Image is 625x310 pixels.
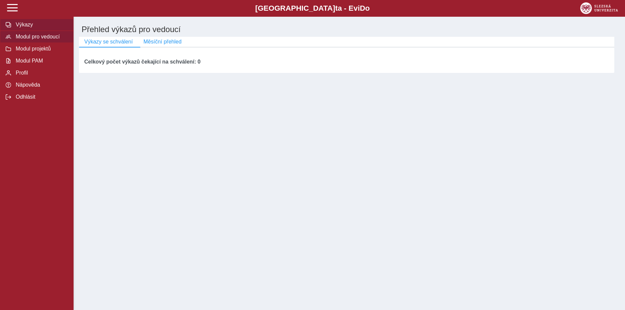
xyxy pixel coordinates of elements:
[84,59,201,65] b: Celkový počet výkazů čekající na schválení: 0
[335,4,337,12] span: t
[14,94,68,100] span: Odhlásit
[138,37,187,47] button: Měsíční přehled
[14,82,68,88] span: Nápověda
[14,46,68,52] span: Modul projektů
[14,34,68,40] span: Modul pro vedoucí
[14,22,68,28] span: Výkazy
[14,58,68,64] span: Modul PAM
[143,39,182,45] span: Měsíční přehled
[79,37,138,47] button: Výkazy se schválení
[84,39,133,45] span: Výkazy se schválení
[20,4,605,13] b: [GEOGRAPHIC_DATA] a - Evi
[365,4,370,12] span: o
[580,2,618,14] img: logo_web_su.png
[360,4,365,12] span: D
[14,70,68,76] span: Profil
[79,22,620,37] h1: Přehled výkazů pro vedoucí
